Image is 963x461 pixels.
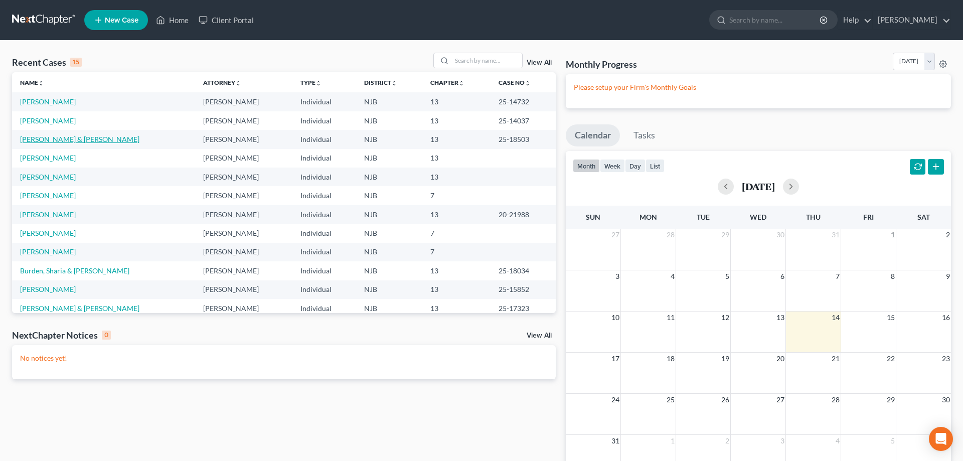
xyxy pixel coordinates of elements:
td: 13 [422,168,490,186]
span: 27 [775,394,785,406]
td: 13 [422,205,490,224]
input: Search by name... [729,11,821,29]
td: 13 [422,111,490,130]
span: 31 [610,435,620,447]
td: 25-15852 [491,280,556,299]
td: 25-18034 [491,261,556,280]
td: Individual [292,92,356,111]
td: NJB [356,280,423,299]
span: Mon [639,213,657,221]
span: Thu [806,213,821,221]
span: Wed [750,213,766,221]
a: Home [151,11,194,29]
a: Case Nounfold_more [499,79,531,86]
td: NJB [356,130,423,148]
span: 11 [666,312,676,324]
td: 13 [422,92,490,111]
td: Individual [292,205,356,224]
td: 25-18503 [491,130,556,148]
a: Chapterunfold_more [430,79,464,86]
span: 28 [831,394,841,406]
span: 18 [666,353,676,365]
td: [PERSON_NAME] [195,243,292,261]
td: Individual [292,130,356,148]
p: No notices yet! [20,353,548,363]
i: unfold_more [391,80,397,86]
td: NJB [356,111,423,130]
a: Client Portal [194,11,259,29]
span: 22 [886,353,896,365]
td: 25-14037 [491,111,556,130]
button: month [573,159,600,173]
td: NJB [356,224,423,242]
span: 4 [835,435,841,447]
a: Tasks [624,124,664,146]
a: [PERSON_NAME] [20,247,76,256]
td: Individual [292,149,356,168]
span: 21 [831,353,841,365]
td: [PERSON_NAME] [195,149,292,168]
span: 16 [941,312,951,324]
a: Nameunfold_more [20,79,44,86]
a: [PERSON_NAME] [20,229,76,237]
td: NJB [356,243,423,261]
td: [PERSON_NAME] [195,280,292,299]
td: 25-14732 [491,92,556,111]
span: Sun [586,213,600,221]
span: 13 [775,312,785,324]
span: 10 [610,312,620,324]
a: [PERSON_NAME] [20,153,76,162]
span: 6 [779,270,785,282]
a: [PERSON_NAME] [20,97,76,106]
span: 4 [670,270,676,282]
span: 24 [610,394,620,406]
span: 2 [724,435,730,447]
td: Individual [292,186,356,205]
span: 5 [724,270,730,282]
td: Individual [292,224,356,242]
a: [PERSON_NAME] [20,285,76,293]
span: 1 [670,435,676,447]
div: Recent Cases [12,56,82,68]
i: unfold_more [525,80,531,86]
td: [PERSON_NAME] [195,111,292,130]
span: 1 [890,229,896,241]
p: Please setup your Firm's Monthly Goals [574,82,943,92]
span: 12 [720,312,730,324]
td: NJB [356,299,423,318]
span: 23 [941,353,951,365]
td: Individual [292,111,356,130]
a: [PERSON_NAME] [873,11,950,29]
td: [PERSON_NAME] [195,299,292,318]
td: 13 [422,130,490,148]
span: 2 [945,229,951,241]
a: Districtunfold_more [364,79,397,86]
td: [PERSON_NAME] [195,92,292,111]
span: Sat [917,213,930,221]
a: [PERSON_NAME] [20,173,76,181]
td: [PERSON_NAME] [195,186,292,205]
a: Typeunfold_more [300,79,322,86]
span: 9 [945,270,951,282]
td: NJB [356,149,423,168]
span: 14 [831,312,841,324]
td: [PERSON_NAME] [195,130,292,148]
td: Individual [292,168,356,186]
td: 7 [422,224,490,242]
a: Calendar [566,124,620,146]
td: NJB [356,168,423,186]
a: [PERSON_NAME] & [PERSON_NAME] [20,135,139,143]
span: 17 [610,353,620,365]
td: [PERSON_NAME] [195,205,292,224]
h3: Monthly Progress [566,58,637,70]
span: 7 [835,270,841,282]
div: Open Intercom Messenger [929,427,953,451]
button: day [625,159,646,173]
td: 20-21988 [491,205,556,224]
span: 29 [720,229,730,241]
a: View All [527,332,552,339]
a: [PERSON_NAME] [20,116,76,125]
span: 26 [720,394,730,406]
td: [PERSON_NAME] [195,168,292,186]
td: 25-17323 [491,299,556,318]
